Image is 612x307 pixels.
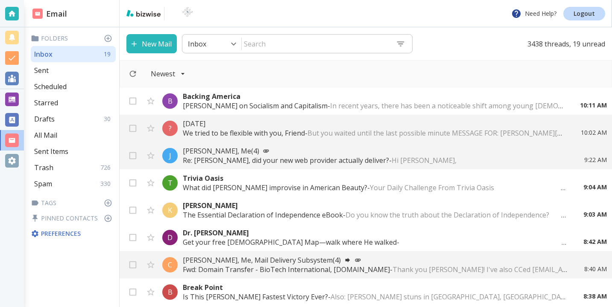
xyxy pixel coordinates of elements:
[31,199,116,207] p: Tags
[183,228,566,237] p: Dr. [PERSON_NAME]
[142,65,194,83] button: Filter
[183,174,566,183] p: Trivia Oasis
[32,9,43,19] img: DashboardSidebarEmail.svg
[29,226,116,241] div: Preferences
[183,255,567,265] p: [PERSON_NAME], Me, Mail Delivery Subsystem (4)
[168,260,172,269] p: C
[31,95,116,111] div: Starred
[34,163,53,172] p: Trash
[31,159,116,176] div: Trash726
[183,119,564,128] p: [DATE]
[183,146,567,156] p: [PERSON_NAME], Me (4)
[31,127,116,143] div: All Mail
[168,7,207,20] img: BioTech International
[168,96,173,106] p: B
[34,49,53,59] p: Inbox
[583,210,607,219] p: 9:03 AM
[392,156,457,165] span: Hi [PERSON_NAME],
[31,143,116,159] div: Sent Items
[32,8,67,20] h2: Email
[574,11,595,17] p: Logout
[168,178,173,188] p: T
[169,124,172,133] p: ?
[167,233,173,242] p: D
[31,62,116,78] div: Sent
[399,237,567,247] span: ‌ ‌ ‌ ‌ ‌ ‌ ‌ ‌ ‌ ‌ ‌ ‌ ‌ ‌ ‌ ‌ ‌ ‌ ‌ ‌ ‌ ‌ ‌ ‌ ‌ ‌ ‌ ‌ ‌ ‌ ‌ ‌ ‌ ‌ ‌ ‌ ‌ ‌ ‌ ‌ ‌ ‌ ‌ ‌ ‌ ‌ ‌ ‌ ‌...
[563,7,605,20] a: Logout
[511,9,556,19] p: Need Help?
[183,201,566,210] p: [PERSON_NAME]
[183,101,563,110] p: [PERSON_NAME] on Socialism and Capitalism -
[31,229,114,238] p: Preferences
[34,130,57,140] p: All Mail
[34,66,49,75] p: Sent
[31,176,116,192] div: Spam330
[583,237,607,246] p: 8:42 AM
[100,180,114,188] p: 330
[168,287,173,297] p: B
[31,111,116,127] div: Drafts30
[34,179,52,188] p: Spam
[584,156,607,164] p: 9:22 AM
[125,66,141,81] button: Refresh
[100,163,114,172] p: 726
[584,265,607,273] p: 8:40 AM
[188,39,206,49] p: Inbox
[34,82,67,91] p: Scheduled
[34,114,55,124] p: Drafts
[581,128,607,137] p: 10:02 AM
[583,292,607,301] p: 8:38 AM
[183,292,566,301] p: Is This [PERSON_NAME] Fastest Victory Ever? -
[31,214,116,223] p: Pinned Contacts
[183,156,567,165] p: Re: [PERSON_NAME], did your new web provider actually deliver? -
[580,101,607,110] p: 10:11 AM
[126,34,177,53] button: New Mail
[583,183,607,191] p: 9:04 AM
[104,50,114,58] p: 19
[104,115,114,123] p: 30
[34,147,68,156] p: Sent Items
[183,237,566,247] p: Get your free [DEMOGRAPHIC_DATA] Map—walk where He walked -
[183,92,563,101] p: Backing America
[183,183,566,192] p: What did [PERSON_NAME] improvise in American Beauty? -
[31,46,116,62] div: Inbox19
[522,34,605,53] p: 3438 threads, 19 unread
[168,206,172,215] p: K
[169,151,171,160] p: J
[34,98,58,107] p: Starred
[183,283,566,292] p: Break Point
[31,78,116,95] div: Scheduled
[31,34,116,43] p: Folders
[126,10,161,17] img: bizwise
[183,265,567,274] p: Fwd: Domain Transfer - BioTech International, [DOMAIN_NAME] -
[183,128,564,138] p: We tried to be flexible with you, Friend -
[242,36,389,52] input: Search
[183,210,566,220] p: The Essential Declaration of Independence eBook -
